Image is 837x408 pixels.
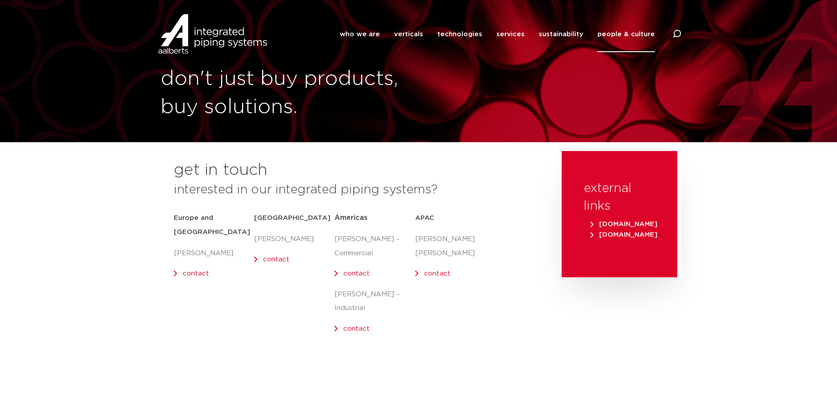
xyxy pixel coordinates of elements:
h5: APAC [415,211,495,225]
h3: external links [584,180,655,215]
span: Americas [334,214,368,221]
p: [PERSON_NAME] [174,246,254,261]
a: contact [343,325,370,332]
a: [DOMAIN_NAME] [588,231,660,238]
a: technologies [437,16,482,52]
a: contact [263,256,289,263]
a: verticals [394,16,423,52]
strong: Europe and [GEOGRAPHIC_DATA] [174,215,250,235]
a: contact [424,270,450,277]
a: people & culture [597,16,655,52]
h5: [GEOGRAPHIC_DATA] [254,211,334,225]
span: [DOMAIN_NAME] [590,231,657,238]
a: contact [343,270,370,277]
p: [PERSON_NAME] – Commercial [334,232,415,261]
a: who we are [340,16,380,52]
h3: interested in our integrated piping systems? [174,181,540,199]
nav: Menu [340,16,655,52]
a: services [496,16,525,52]
span: [DOMAIN_NAME] [590,221,657,227]
a: [DOMAIN_NAME] [588,221,660,227]
a: contact [183,270,209,277]
p: [PERSON_NAME] [254,232,334,246]
h1: don't just buy products, buy solutions. [161,65,414,121]
a: sustainability [539,16,583,52]
p: [PERSON_NAME] [PERSON_NAME] [415,232,495,261]
p: [PERSON_NAME] – Industrial [334,287,415,316]
h2: get in touch [174,160,267,181]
